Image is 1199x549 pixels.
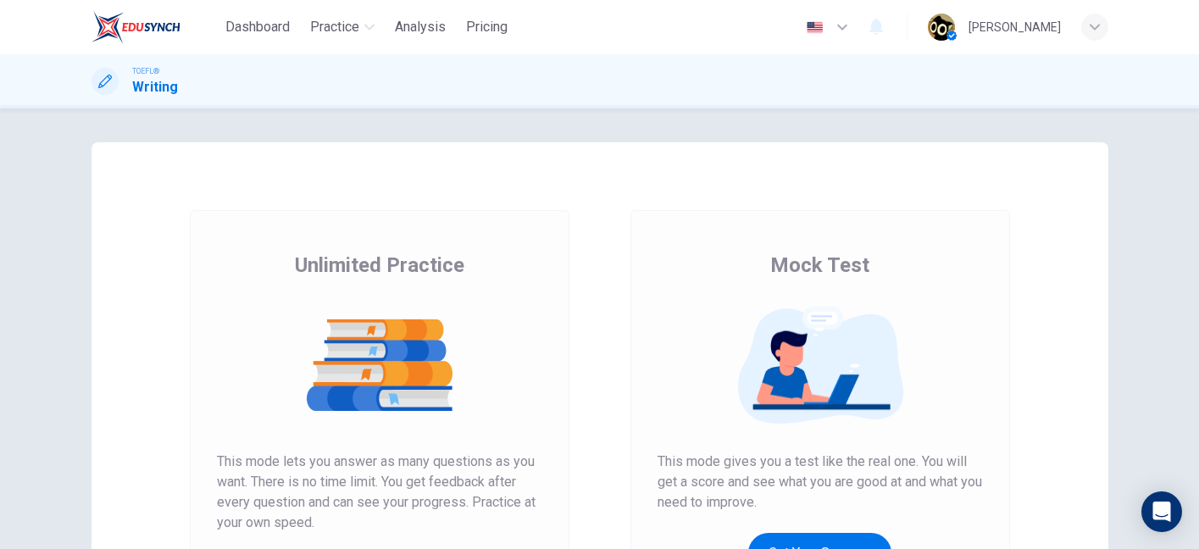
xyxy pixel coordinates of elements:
[303,12,381,42] button: Practice
[132,65,159,77] span: TOEFL®
[310,17,359,37] span: Practice
[770,252,869,279] span: Mock Test
[1141,491,1182,532] div: Open Intercom Messenger
[217,452,542,533] span: This mode lets you answer as many questions as you want. There is no time limit. You get feedback...
[928,14,955,41] img: Profile picture
[92,10,219,44] a: EduSynch logo
[388,12,452,42] button: Analysis
[969,17,1061,37] div: [PERSON_NAME]
[658,452,983,513] span: This mode gives you a test like the real one. You will get a score and see what you are good at a...
[225,17,290,37] span: Dashboard
[132,77,178,97] h1: Writing
[395,17,446,37] span: Analysis
[466,17,508,37] span: Pricing
[295,252,464,279] span: Unlimited Practice
[92,10,180,44] img: EduSynch logo
[219,12,297,42] button: Dashboard
[804,21,825,34] img: en
[459,12,514,42] button: Pricing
